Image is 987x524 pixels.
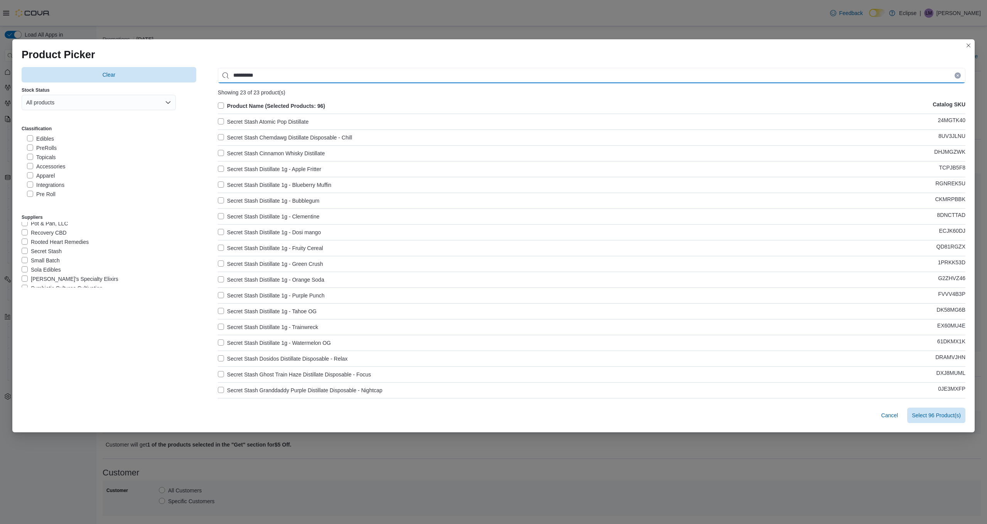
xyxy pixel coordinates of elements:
label: Edibles [27,134,54,143]
label: Secret Stash Distillate 1g - Orange Soda [218,275,324,284]
label: Recovery CBD [22,228,67,237]
label: Secret Stash Distillate 1g - Tahoe OG [218,307,317,316]
p: RGNREK5U [935,180,965,190]
label: Symbiotic Cultures Cultivation [22,284,103,293]
p: QD81RGZX [936,244,965,253]
label: Secret Stash Distillate 1g - Fruity Cereal [218,244,323,253]
p: 8DNCTTAD [937,212,965,221]
p: 0JE3MXFP [938,386,965,395]
label: Secret Stash Cinnamon Whisky Distillate [218,149,325,158]
p: FVVV4B3P [938,291,965,300]
p: 1PRKK53D [938,259,965,269]
label: Secret Stash Granddaddy Purple Distillate Disposable - Nightcap [218,386,382,395]
label: Classification [22,126,52,132]
label: Secret Stash Distillate 1g - Apple Fritter [218,165,321,174]
label: Secret Stash Ghost Train Haze Distillate Disposable - Focus [218,370,371,379]
p: 61DKMX1K [937,338,965,348]
p: EX60MU4E [937,322,965,332]
button: All products [22,95,176,110]
label: Topicals [27,153,56,162]
label: Secret Stash Distillate 1g - Trainwreck [218,322,318,332]
input: Use aria labels when no actual label is in use [218,68,965,83]
label: Integrations [27,180,64,190]
label: Pot & Pan, LLC [22,219,68,228]
label: Secret Stash Distillate 1g - Blueberry Muffin [218,180,332,190]
h1: Product Picker [22,49,95,61]
label: Secret Stash Distillate 1g - Green Crush [218,259,323,269]
button: Cancel [878,408,901,423]
p: ECJK60DJ [939,228,965,237]
label: Sola Edibles [22,265,61,274]
div: Showing 23 of 23 product(s) [218,89,965,96]
span: Select 96 Product(s) [912,411,961,419]
span: Clear [103,71,115,79]
label: Secret Stash Chemdawg Distillate Disposable - Chill [218,133,352,142]
label: Product Name (Selected Products: 96) [218,101,325,111]
label: Rooted Heart Remedies [22,237,89,247]
label: Suppliers [22,214,43,220]
button: Closes this modal window [964,41,973,50]
label: Small Batch [22,256,60,265]
label: Apparel [27,171,55,180]
p: TCPJB5F8 [939,165,965,174]
label: Stock Status [22,87,50,93]
label: Secret Stash Distillate 1g - Dosi mango [218,228,321,237]
label: Secret Stash Atomic Pop Distillate [218,117,309,126]
label: Secret Stash Distillate 1g - Clementine [218,212,320,221]
button: Clear input [955,72,961,79]
label: PreRolls [27,143,57,153]
p: G2ZHVZ46 [938,275,965,284]
button: Clear [22,67,196,82]
p: 8UV3JLNU [938,133,965,142]
span: Cancel [881,411,898,419]
label: Pre Roll [27,190,56,199]
p: DK58MG6B [936,307,965,316]
label: Accessories [27,162,65,171]
label: Secret Stash [22,247,62,256]
label: Secret Stash Distillate 1g - Purple Punch [218,291,325,300]
label: Secret Stash Distillate 1g - Watermelon OG [218,338,331,348]
p: DRAMVJHN [935,354,965,363]
button: Select 96 Product(s) [907,408,965,423]
p: Catalog SKU [933,101,965,111]
p: CKMRPBBK [935,196,965,205]
p: DXJ8MUML [936,370,965,379]
p: 24MGTK40 [938,117,965,126]
label: Secret Stash Dosidos Distillate Disposable - Relax [218,354,348,363]
label: Secret Stash Distillate 1g - Bubblegum [218,196,320,205]
p: DHJMGZWK [934,149,965,158]
label: [PERSON_NAME]'s Specialty Elixirs [22,274,118,284]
